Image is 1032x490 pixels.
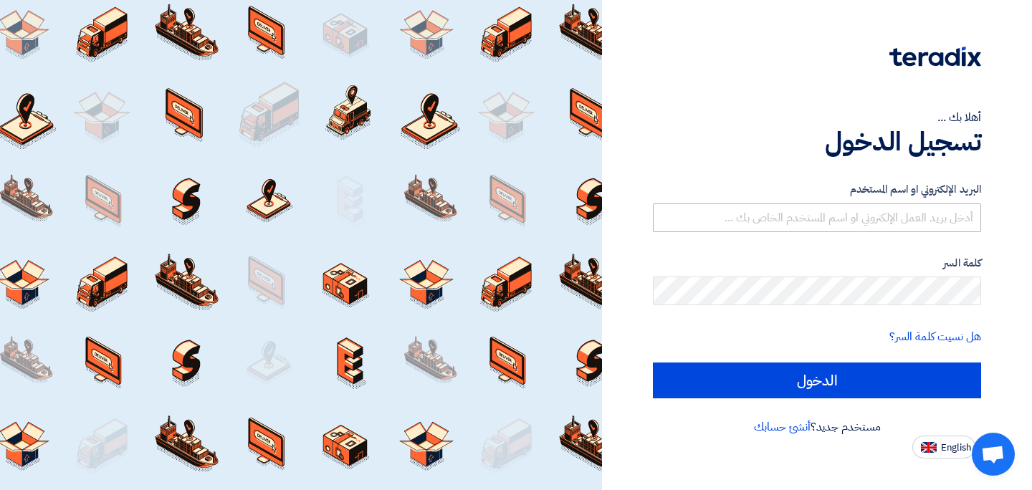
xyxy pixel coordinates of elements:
div: أهلا بك ... [653,109,981,126]
a: أنشئ حسابك [754,418,811,436]
h1: تسجيل الدخول [653,126,981,158]
div: مستخدم جديد؟ [653,418,981,436]
input: الدخول [653,362,981,398]
span: English [941,443,971,453]
button: English [912,436,975,458]
img: en-US.png [921,442,937,453]
a: هل نسيت كلمة السر؟ [889,328,981,345]
div: دردشة مفتوحة [972,433,1015,476]
label: كلمة السر [653,255,981,272]
img: Teradix logo [889,47,981,67]
input: أدخل بريد العمل الإلكتروني او اسم المستخدم الخاص بك ... [653,203,981,232]
label: البريد الإلكتروني او اسم المستخدم [653,181,981,198]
